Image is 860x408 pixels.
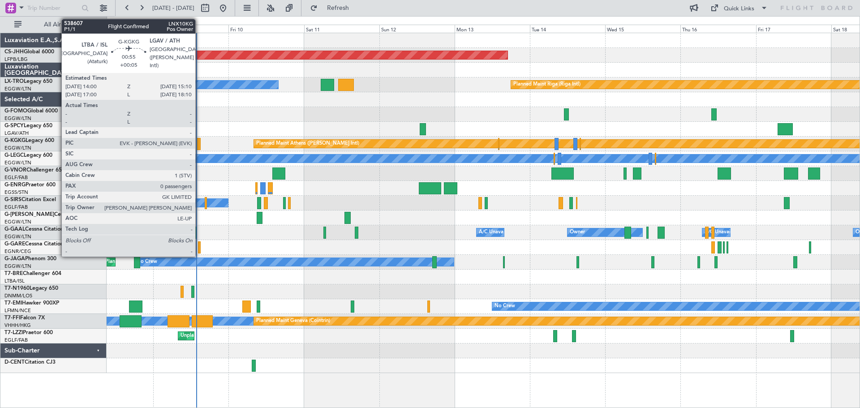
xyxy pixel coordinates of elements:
button: Refresh [306,1,360,15]
a: G-GAALCessna Citation XLS+ [4,227,78,232]
a: G-FOMOGlobal 6000 [4,108,58,114]
a: G-JAGAPhenom 300 [4,256,56,262]
span: T7-BRE [4,271,23,276]
a: EGGW/LTN [4,263,31,270]
div: Unplanned Maint [GEOGRAPHIC_DATA] ([GEOGRAPHIC_DATA]) [181,329,328,343]
a: T7-LZZIPraetor 600 [4,330,53,335]
span: T7-N1960 [4,286,30,291]
div: Thu 9 [153,25,228,33]
a: G-LEGCLegacy 600 [4,153,52,158]
div: Tue 14 [530,25,605,33]
a: G-SPCYLegacy 650 [4,123,52,129]
button: Quick Links [706,1,772,15]
span: T7-FFI [4,315,20,321]
span: LX-TRO [4,79,24,84]
div: [DATE] [108,18,124,26]
div: Unplanned Maint [GEOGRAPHIC_DATA] (Ataturk) [118,137,231,150]
span: G-VNOR [4,167,26,173]
span: G-GARE [4,241,25,247]
div: A/C Unavailable [705,226,742,239]
div: Mon 13 [455,25,530,33]
a: EGLF/FAB [4,337,28,344]
span: G-JAGA [4,256,25,262]
a: EGGW/LTN [4,115,31,122]
a: LGAV/ATH [4,130,29,137]
div: Thu 16 [680,25,756,33]
div: A/C Unavailable [155,196,193,210]
a: DNMM/LOS [4,292,32,299]
div: A/C Unavailable [479,226,516,239]
div: No Crew [494,300,515,313]
input: Trip Number [27,1,79,15]
a: T7-EMIHawker 900XP [4,301,59,306]
a: G-SIRSCitation Excel [4,197,56,202]
a: T7-BREChallenger 604 [4,271,61,276]
span: G-SIRS [4,197,21,202]
a: EGLF/FAB [4,174,28,181]
a: VHHH/HKG [4,322,31,329]
button: All Aircraft [10,17,97,32]
a: LTBA/ISL [4,278,25,284]
span: T7-LZZI [4,330,23,335]
span: G-LEGC [4,153,24,158]
span: [DATE] - [DATE] [152,4,194,12]
div: No Crew [137,255,157,269]
span: G-KGKG [4,138,26,143]
a: EGLF/FAB [4,204,28,210]
a: EGGW/LTN [4,159,31,166]
a: EGSS/STN [4,189,28,196]
span: All Aircraft [23,21,95,28]
span: G-FOMO [4,108,27,114]
a: EGGW/LTN [4,145,31,151]
div: Fri 10 [228,25,304,33]
span: T7-EMI [4,301,22,306]
div: Wed 15 [605,25,680,33]
a: EGGW/LTN [4,219,31,225]
div: Fri 17 [756,25,831,33]
div: Planned Maint Geneva (Cointrin) [256,314,330,328]
a: T7-N1960Legacy 650 [4,286,58,291]
a: G-VNORChallenger 650 [4,167,65,173]
span: G-GAAL [4,227,25,232]
a: T7-FFIFalcon 7X [4,315,45,321]
span: Refresh [319,5,357,11]
span: G-SPCY [4,123,24,129]
span: G-ENRG [4,182,26,188]
a: D-CENTCitation CJ3 [4,360,56,365]
a: G-ENRGPraetor 600 [4,182,56,188]
div: Owner [570,226,585,239]
div: Sun 12 [379,25,455,33]
div: Planned Maint Riga (Riga Intl) [513,78,580,91]
div: Planned Maint Athens ([PERSON_NAME] Intl) [256,137,359,150]
a: EGGW/LTN [4,86,31,92]
a: G-GARECessna Citation XLS+ [4,241,78,247]
a: G-[PERSON_NAME]Cessna Citation XLS [4,212,104,217]
a: EGNR/CEG [4,248,31,255]
span: G-[PERSON_NAME] [4,212,54,217]
a: LFPB/LBG [4,56,28,63]
div: Quick Links [724,4,754,13]
a: G-KGKGLegacy 600 [4,138,54,143]
a: LX-TROLegacy 650 [4,79,52,84]
div: Wed 8 [78,25,153,33]
span: D-CENT [4,360,25,365]
a: LFMN/NCE [4,307,31,314]
div: Sat 11 [304,25,379,33]
a: EGGW/LTN [4,233,31,240]
span: CS-JHH [4,49,24,55]
a: CS-JHHGlobal 6000 [4,49,54,55]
